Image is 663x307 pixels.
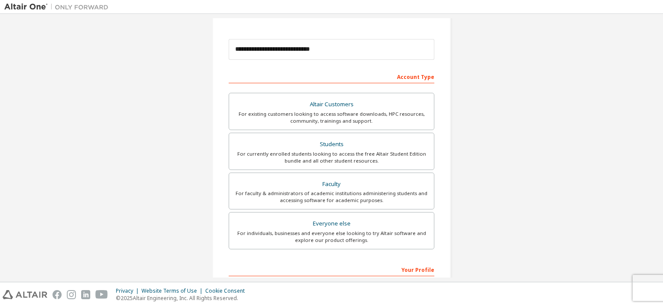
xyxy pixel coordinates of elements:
[205,287,250,294] div: Cookie Consent
[116,294,250,302] p: © 2025 Altair Engineering, Inc. All Rights Reserved.
[229,262,434,276] div: Your Profile
[234,178,429,190] div: Faculty
[234,218,429,230] div: Everyone else
[234,150,429,164] div: For currently enrolled students looking to access the free Altair Student Edition bundle and all ...
[141,287,205,294] div: Website Terms of Use
[234,98,429,111] div: Altair Customers
[53,290,62,299] img: facebook.svg
[3,290,47,299] img: altair_logo.svg
[234,190,429,204] div: For faculty & administrators of academic institutions administering students and accessing softwa...
[95,290,108,299] img: youtube.svg
[67,290,76,299] img: instagram.svg
[4,3,113,11] img: Altair One
[81,290,90,299] img: linkedin.svg
[234,138,429,150] div: Students
[116,287,141,294] div: Privacy
[234,111,429,124] div: For existing customers looking to access software downloads, HPC resources, community, trainings ...
[229,69,434,83] div: Account Type
[234,230,429,244] div: For individuals, businesses and everyone else looking to try Altair software and explore our prod...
